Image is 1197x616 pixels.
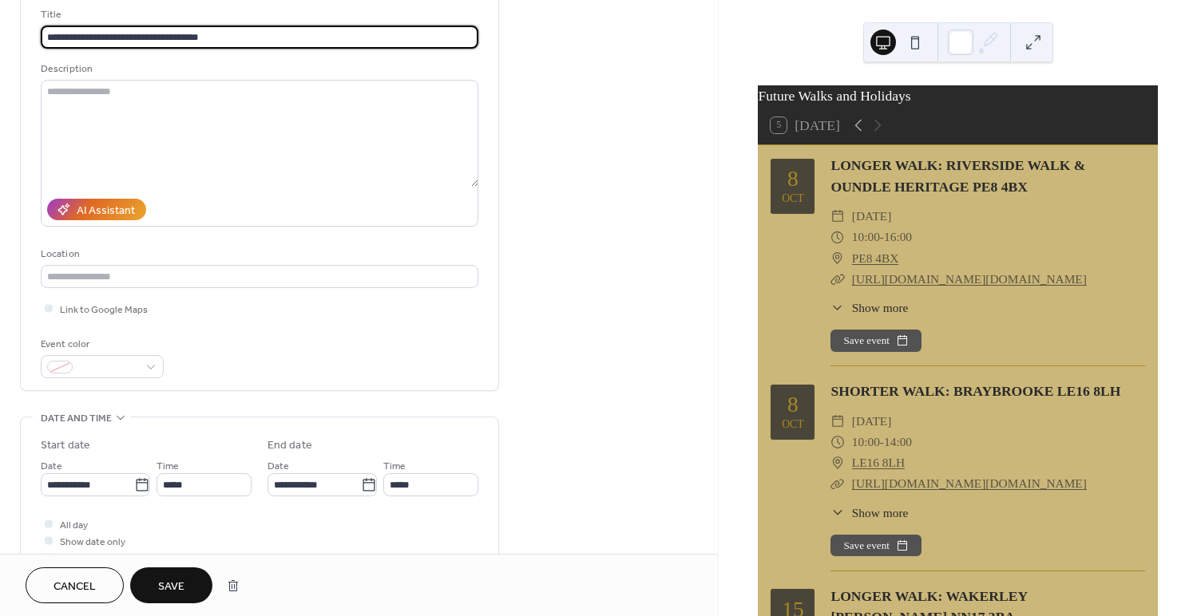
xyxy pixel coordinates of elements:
div: ​ [830,206,845,227]
div: Title [41,6,475,23]
a: LE16 8LH [852,452,905,473]
span: Link to Google Maps [60,302,148,318]
span: Time [157,458,179,475]
button: Cancel [26,567,124,603]
button: Save event [830,535,922,557]
span: Date [268,458,289,475]
button: AI Assistant [47,199,146,220]
a: LONGER WALK: RIVERSIDE WALK & OUNDLE HERITAGE PE8 4BX [830,157,1085,194]
div: Oct [782,419,804,430]
button: Save event [830,330,922,352]
span: Date and time [41,410,112,427]
span: Show more [852,503,909,522]
a: [URL][DOMAIN_NAME][DOMAIN_NAME] [852,476,1087,490]
span: Cancel [54,578,96,595]
span: Show more [852,298,909,317]
div: 8 [787,393,799,416]
span: Show date only [60,534,125,551]
span: - [880,227,884,247]
span: - [880,432,884,452]
span: 10:00 [852,227,880,247]
div: ​ [830,503,845,522]
span: Save [158,578,184,595]
div: ​ [830,248,845,269]
span: [DATE] [852,411,892,432]
div: ​ [830,452,845,473]
div: ​ [830,432,845,452]
div: End date [268,437,312,454]
span: [DATE] [852,206,892,227]
span: 16:00 [884,227,912,247]
button: Save [130,567,212,603]
div: AI Assistant [77,203,135,219]
button: ​Show more [830,503,908,522]
div: Start date [41,437,90,454]
span: Date [41,458,62,475]
div: Description [41,61,475,77]
div: Event color [41,336,161,353]
span: 10:00 [852,432,880,452]
a: [URL][DOMAIN_NAME][DOMAIN_NAME] [852,272,1087,286]
div: ​ [830,473,845,494]
button: ​Show more [830,298,908,317]
span: Hide end time [60,551,121,567]
div: Oct [782,193,804,204]
div: ​ [830,227,845,247]
div: ​ [830,269,845,290]
div: ​ [830,298,845,317]
div: Future Walks and Holidays [758,85,1158,106]
span: Time [383,458,406,475]
a: SHORTER WALK: BRAYBROOKE LE16 8LH [830,383,1120,399]
div: ​ [830,411,845,432]
div: Location [41,246,475,263]
div: 8 [787,168,799,190]
span: All day [60,517,88,534]
a: PE8 4BX [852,248,899,269]
span: 14:00 [884,432,912,452]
